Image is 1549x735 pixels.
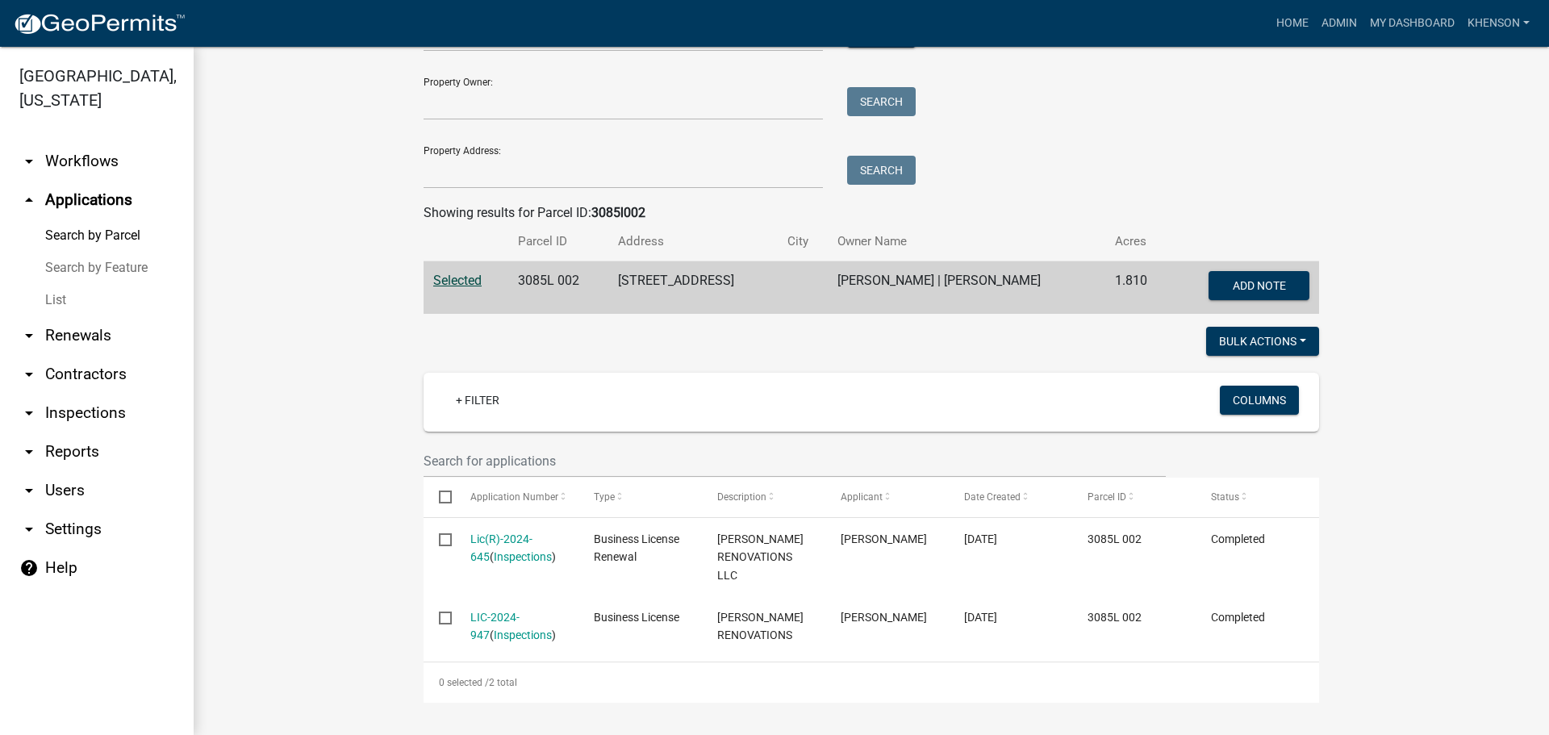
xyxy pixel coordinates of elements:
span: Date Created [964,491,1021,503]
span: 3085L 002 [1088,611,1142,624]
th: Acres [1105,223,1170,261]
td: 1.810 [1105,261,1170,315]
strong: 3085l002 [591,205,645,220]
th: Parcel ID [508,223,609,261]
i: arrow_drop_down [19,520,39,539]
div: Showing results for Parcel ID: [424,203,1319,223]
i: arrow_drop_down [19,152,39,171]
i: arrow_drop_up [19,190,39,210]
button: Search [847,156,916,185]
th: Owner Name [828,223,1105,261]
span: 08/27/2024 [964,611,997,624]
span: Applicant [841,491,883,503]
th: Address [608,223,777,261]
span: 0 selected / [439,677,489,688]
a: Inspections [494,550,552,563]
span: 3085L 002 [1088,532,1142,545]
a: Inspections [494,629,552,641]
td: [PERSON_NAME] | [PERSON_NAME] [828,261,1105,315]
datatable-header-cell: Application Number [454,478,578,516]
div: ( ) [470,608,563,645]
span: Application Number [470,491,558,503]
datatable-header-cell: Applicant [825,478,949,516]
datatable-header-cell: Description [702,478,825,516]
i: arrow_drop_down [19,403,39,423]
i: help [19,558,39,578]
a: My Dashboard [1363,8,1461,39]
i: arrow_drop_down [19,326,39,345]
span: Completed [1211,611,1265,624]
input: Search for applications [424,445,1166,478]
a: Admin [1315,8,1363,39]
span: Parcel ID [1088,491,1126,503]
button: Search [847,87,916,116]
button: Columns [1220,386,1299,415]
datatable-header-cell: Select [424,478,454,516]
button: Bulk Actions [1206,327,1319,356]
datatable-header-cell: Parcel ID [1072,478,1196,516]
datatable-header-cell: Status [1196,478,1319,516]
span: Status [1211,491,1239,503]
td: 3085L 002 [508,261,609,315]
div: 2 total [424,662,1319,703]
a: khenson [1461,8,1536,39]
th: City [778,223,828,261]
span: LEVI SEABOLT [841,611,927,624]
datatable-header-cell: Type [578,478,701,516]
a: Selected [433,273,482,288]
a: + Filter [443,386,512,415]
a: Home [1270,8,1315,39]
i: arrow_drop_down [19,481,39,500]
span: 12/10/2024 [964,532,997,545]
span: SEABOLT RENOVATIONS [717,611,804,642]
span: SEABOLT RENOVATIONS LLC [717,532,804,583]
datatable-header-cell: Date Created [949,478,1072,516]
span: LEVI SEABOLT [841,532,927,545]
span: Add Note [1232,279,1285,292]
a: LIC-2024-947 [470,611,520,642]
div: ( ) [470,530,563,567]
span: Business License Renewal [594,532,679,564]
span: Type [594,491,615,503]
button: Add Note [1209,271,1309,300]
td: [STREET_ADDRESS] [608,261,777,315]
i: arrow_drop_down [19,442,39,461]
a: Lic(R)-2024-645 [470,532,532,564]
span: Business License [594,611,679,624]
span: Description [717,491,766,503]
i: arrow_drop_down [19,365,39,384]
span: Completed [1211,532,1265,545]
